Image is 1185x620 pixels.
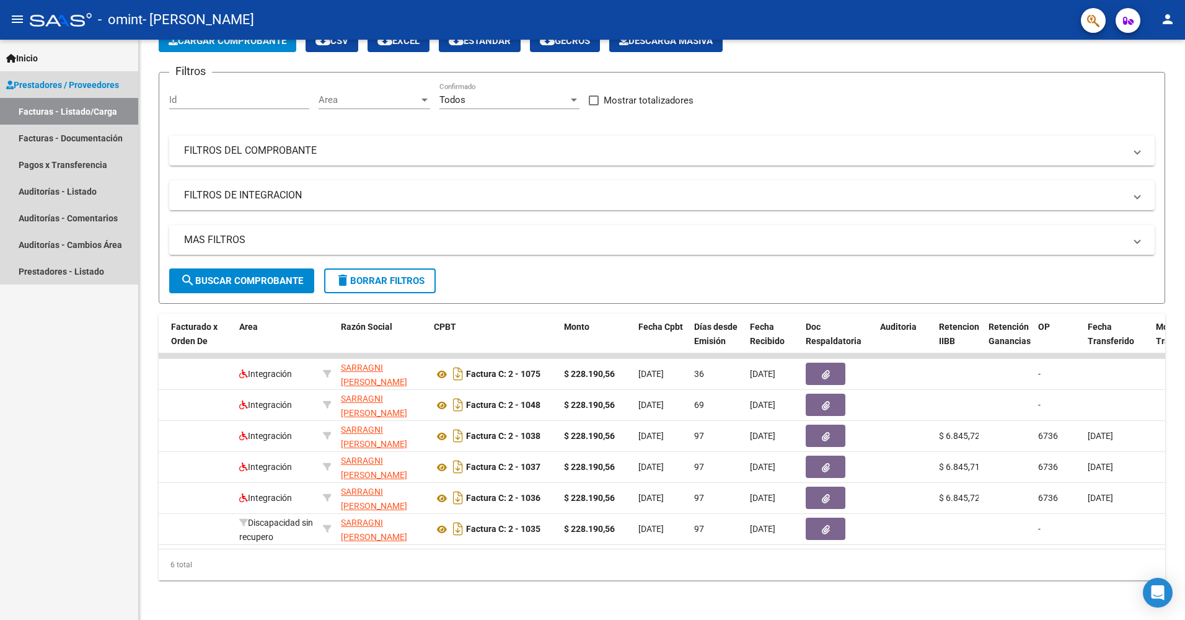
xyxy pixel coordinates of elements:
[341,516,424,542] div: 27245470016
[234,314,318,368] datatable-header-cell: Area
[638,369,664,379] span: [DATE]
[450,488,466,508] i: Descargar documento
[466,432,540,441] strong: Factura C: 2 - 1038
[239,462,292,472] span: Integración
[315,35,348,46] span: CSV
[694,400,704,410] span: 69
[166,314,234,368] datatable-header-cell: Facturado x Orden De
[609,30,723,52] button: Descarga Masiva
[1088,462,1113,472] span: [DATE]
[171,322,218,346] span: Facturado x Orden De
[750,369,775,379] span: [DATE]
[306,30,358,52] button: CSV
[159,30,296,52] button: Cargar Comprobante
[939,431,980,441] span: $ 6.845,72
[341,361,424,387] div: 27245470016
[638,524,664,534] span: [DATE]
[989,322,1031,346] span: Retención Ganancias
[694,493,704,503] span: 97
[1038,400,1041,410] span: -
[750,462,775,472] span: [DATE]
[750,524,775,534] span: [DATE]
[1038,431,1058,441] span: 6736
[434,322,456,332] span: CPBT
[564,462,615,472] strong: $ 228.190,56
[466,494,540,503] strong: Factura C: 2 - 1036
[143,6,254,33] span: - [PERSON_NAME]
[466,370,540,379] strong: Factura C: 2 - 1075
[1083,314,1151,368] datatable-header-cell: Fecha Transferido
[341,322,392,332] span: Razón Social
[564,400,615,410] strong: $ 228.190,56
[1088,431,1113,441] span: [DATE]
[159,549,1165,580] div: 6 total
[1038,524,1041,534] span: -
[450,364,466,384] i: Descargar documento
[10,12,25,27] mat-icon: menu
[169,136,1155,166] mat-expansion-panel-header: FILTROS DEL COMPROBANTE
[239,322,258,332] span: Area
[750,322,785,346] span: Fecha Recibido
[184,188,1125,202] mat-panel-title: FILTROS DE INTEGRACION
[439,94,465,105] span: Todos
[466,401,540,410] strong: Factura C: 2 - 1048
[466,463,540,472] strong: Factura C: 2 - 1037
[1038,462,1058,472] span: 6736
[564,322,589,332] span: Monto
[450,395,466,415] i: Descargar documento
[609,30,723,52] app-download-masive: Descarga masiva de comprobantes (adjuntos)
[638,431,664,441] span: [DATE]
[694,462,704,472] span: 97
[633,314,689,368] datatable-header-cell: Fecha Cpbt
[184,144,1125,157] mat-panel-title: FILTROS DEL COMPROBANTE
[745,314,801,368] datatable-header-cell: Fecha Recibido
[169,225,1155,255] mat-expansion-panel-header: MAS FILTROS
[315,33,330,48] mat-icon: cloud_download
[689,314,745,368] datatable-header-cell: Días desde Emisión
[341,485,424,511] div: 27245470016
[694,431,704,441] span: 97
[377,35,420,46] span: EXCEL
[341,394,407,418] span: SARRAGNI [PERSON_NAME]
[694,369,704,379] span: 36
[169,35,286,46] span: Cargar Comprobante
[341,456,407,480] span: SARRAGNI [PERSON_NAME]
[335,275,425,286] span: Borrar Filtros
[604,93,694,108] span: Mostrar totalizadores
[450,426,466,446] i: Descargar documento
[530,30,600,52] button: Gecros
[449,33,464,48] mat-icon: cloud_download
[450,519,466,539] i: Descargar documento
[559,314,633,368] datatable-header-cell: Monto
[1038,493,1058,503] span: 6736
[429,314,559,368] datatable-header-cell: CPBT
[368,30,430,52] button: EXCEL
[239,493,292,503] span: Integración
[439,30,521,52] button: Estandar
[6,51,38,65] span: Inicio
[638,493,664,503] span: [DATE]
[564,369,615,379] strong: $ 228.190,56
[694,524,704,534] span: 97
[1160,12,1175,27] mat-icon: person
[564,524,615,534] strong: $ 228.190,56
[341,518,407,542] span: SARRAGNI [PERSON_NAME]
[449,35,511,46] span: Estandar
[239,400,292,410] span: Integración
[180,273,195,288] mat-icon: search
[169,268,314,293] button: Buscar Comprobante
[239,518,313,542] span: Discapacidad sin recupero
[540,35,590,46] span: Gecros
[1038,369,1041,379] span: -
[1143,578,1173,608] div: Open Intercom Messenger
[939,493,980,503] span: $ 6.845,72
[239,431,292,441] span: Integración
[540,33,555,48] mat-icon: cloud_download
[750,431,775,441] span: [DATE]
[1033,314,1083,368] datatable-header-cell: OP
[984,314,1033,368] datatable-header-cell: Retención Ganancias
[341,454,424,480] div: 27245470016
[324,268,436,293] button: Borrar Filtros
[466,525,540,534] strong: Factura C: 2 - 1035
[319,94,419,105] span: Area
